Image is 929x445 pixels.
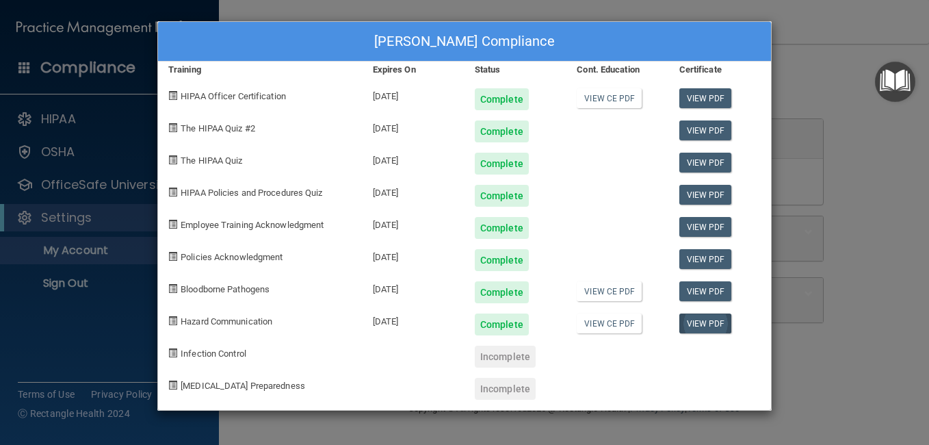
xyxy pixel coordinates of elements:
[577,281,642,301] a: View CE PDF
[577,314,642,333] a: View CE PDF
[679,153,732,173] a: View PDF
[566,62,668,78] div: Cont. Education
[181,155,242,166] span: The HIPAA Quiz
[181,284,270,294] span: Bloodborne Pathogens
[475,120,529,142] div: Complete
[669,62,771,78] div: Certificate
[181,252,283,262] span: Policies Acknowledgment
[679,120,732,140] a: View PDF
[363,62,464,78] div: Expires On
[181,123,255,133] span: The HIPAA Quiz #2
[475,88,529,110] div: Complete
[475,249,529,271] div: Complete
[679,217,732,237] a: View PDF
[475,217,529,239] div: Complete
[475,378,536,400] div: Incomplete
[363,207,464,239] div: [DATE]
[475,314,529,335] div: Complete
[475,185,529,207] div: Complete
[158,22,771,62] div: [PERSON_NAME] Compliance
[363,303,464,335] div: [DATE]
[181,381,305,391] span: [MEDICAL_DATA] Preparedness
[464,62,566,78] div: Status
[875,62,915,102] button: Open Resource Center
[679,185,732,205] a: View PDF
[577,88,642,108] a: View CE PDF
[679,249,732,269] a: View PDF
[181,91,286,101] span: HIPAA Officer Certification
[181,188,322,198] span: HIPAA Policies and Procedures Quiz
[363,110,464,142] div: [DATE]
[363,271,464,303] div: [DATE]
[679,88,732,108] a: View PDF
[679,314,732,333] a: View PDF
[181,348,246,359] span: Infection Control
[475,153,529,175] div: Complete
[363,175,464,207] div: [DATE]
[363,142,464,175] div: [DATE]
[475,281,529,303] div: Complete
[475,346,536,368] div: Incomplete
[181,220,324,230] span: Employee Training Acknowledgment
[158,62,363,78] div: Training
[363,78,464,110] div: [DATE]
[679,281,732,301] a: View PDF
[181,316,272,327] span: Hazard Communication
[363,239,464,271] div: [DATE]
